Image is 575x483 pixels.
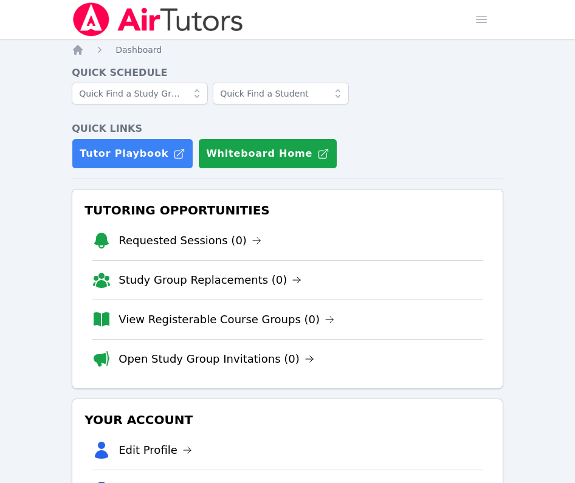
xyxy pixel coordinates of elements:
h3: Tutoring Opportunities [82,199,493,221]
nav: Breadcrumb [72,44,503,56]
img: Air Tutors [72,2,244,36]
h4: Quick Links [72,122,503,136]
h3: Your Account [82,409,493,431]
a: Dashboard [115,44,162,56]
a: Study Group Replacements (0) [119,272,301,289]
h4: Quick Schedule [72,66,503,80]
a: Open Study Group Invitations (0) [119,351,314,368]
a: Tutor Playbook [72,139,193,169]
span: Dashboard [115,45,162,55]
a: View Registerable Course Groups (0) [119,311,334,328]
button: Whiteboard Home [198,139,337,169]
input: Quick Find a Student [213,83,349,104]
input: Quick Find a Study Group [72,83,208,104]
a: Edit Profile [119,442,192,459]
a: Requested Sessions (0) [119,232,261,249]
